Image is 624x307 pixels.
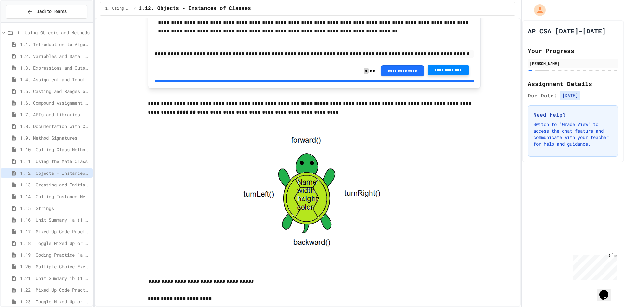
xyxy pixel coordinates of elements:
h1: AP CSA [DATE]-[DATE] [528,26,606,35]
span: 1.21. Unit Summary 1b (1.7-1.15) [20,275,90,282]
span: 1.23. Toggle Mixed Up or Write Code Practice 1b (1.7-1.15) [20,298,90,305]
span: 1.8. Documentation with Comments and Preconditions [20,123,90,130]
span: / [134,6,136,11]
span: 1.2. Variables and Data Types [20,53,90,59]
span: 1.14. Calling Instance Methods [20,193,90,200]
span: 1.22. Mixed Up Code Practice 1b (1.7-1.15) [20,287,90,293]
span: Back to Teams [36,8,67,15]
iframe: chat widget [570,253,617,280]
span: 1. Using Objects and Methods [17,29,90,36]
span: 1.5. Casting and Ranges of Values [20,88,90,95]
h2: Assignment Details [528,79,618,88]
span: 1.3. Expressions and Output [New] [20,64,90,71]
span: 1.15. Strings [20,205,90,211]
span: 1.20. Multiple Choice Exercises for Unit 1a (1.1-1.6) [20,263,90,270]
span: 1.12. Objects - Instances of Classes [138,5,251,13]
span: 1. Using Objects and Methods [105,6,131,11]
span: Due Date: [528,92,557,99]
p: Switch to "Grade View" to access the chat feature and communicate with your teacher for help and ... [533,121,613,147]
div: Chat with us now!Close [3,3,45,41]
h3: Need Help? [533,111,613,119]
span: 1.12. Objects - Instances of Classes [20,170,90,176]
span: [DATE] [560,91,580,100]
span: 1.18. Toggle Mixed Up or Write Code Practice 1.1-1.6 [20,240,90,247]
span: 1.1. Introduction to Algorithms, Programming, and Compilers [20,41,90,48]
span: 1.9. Method Signatures [20,134,90,141]
h2: Your Progress [528,46,618,55]
span: 1.16. Unit Summary 1a (1.1-1.6) [20,216,90,223]
button: Back to Teams [6,5,87,19]
span: 1.19. Coding Practice 1a (1.1-1.6) [20,251,90,258]
iframe: chat widget [597,281,617,301]
span: 1.6. Compound Assignment Operators [20,99,90,106]
span: 1.7. APIs and Libraries [20,111,90,118]
span: 1.11. Using the Math Class [20,158,90,165]
span: 1.13. Creating and Initializing Objects: Constructors [20,181,90,188]
span: 1.17. Mixed Up Code Practice 1.1-1.6 [20,228,90,235]
div: [PERSON_NAME] [530,60,616,66]
span: 1.4. Assignment and Input [20,76,90,83]
div: My Account [527,3,547,18]
span: 1.10. Calling Class Methods [20,146,90,153]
